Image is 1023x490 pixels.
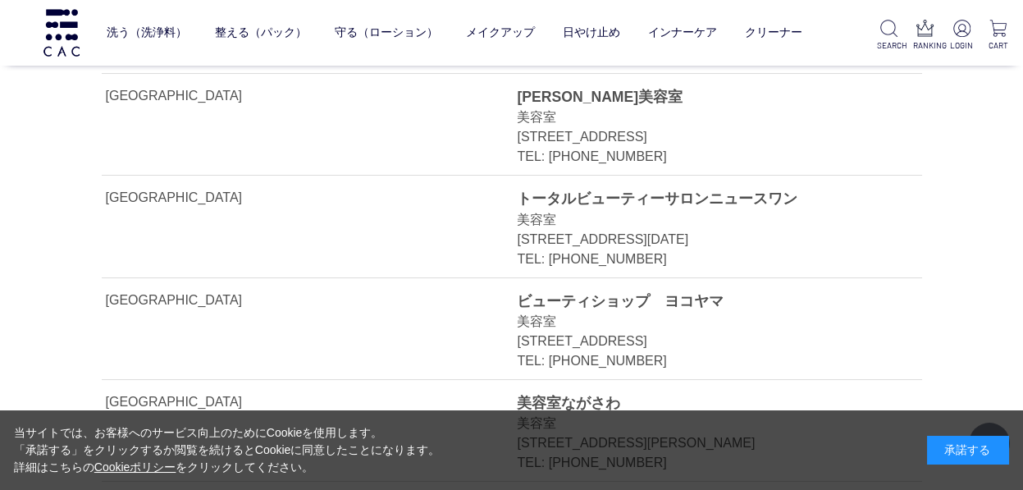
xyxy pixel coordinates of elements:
[517,332,884,351] div: [STREET_ADDRESS]
[517,86,884,108] div: [PERSON_NAME]美容室
[106,392,310,412] div: [GEOGRAPHIC_DATA]
[14,424,441,476] div: 当サイトでは、お客様へのサービス向上のためにCookieを使用します。 「承諾する」をクリックするか閲覧を続けるとCookieに同意したことになります。 詳細はこちらの をクリックしてください。
[106,188,310,208] div: [GEOGRAPHIC_DATA]
[335,12,438,53] a: 守る（ローション）
[106,86,310,106] div: [GEOGRAPHIC_DATA]
[107,12,187,53] a: 洗う（洗浄料）
[913,39,937,52] p: RANKING
[94,460,176,474] a: Cookieポリシー
[215,12,307,53] a: 整える（パック）
[466,12,535,53] a: メイクアップ
[950,39,974,52] p: LOGIN
[517,147,884,167] div: TEL: [PHONE_NUMBER]
[41,9,82,56] img: logo
[517,392,884,414] div: 美容室ながさわ
[517,291,884,312] div: ビューティショップ ヨコヤマ
[913,20,937,52] a: RANKING
[517,351,884,371] div: TEL: [PHONE_NUMBER]
[877,39,901,52] p: SEARCH
[517,127,884,147] div: [STREET_ADDRESS]
[986,20,1010,52] a: CART
[517,108,884,127] div: 美容室
[517,210,884,230] div: 美容室
[517,188,884,209] div: トータルビューティーサロンニュースワン
[950,20,974,52] a: LOGIN
[745,12,802,53] a: クリーナー
[986,39,1010,52] p: CART
[563,12,620,53] a: 日やけ止め
[927,436,1009,465] div: 承諾する
[517,230,884,250] div: [STREET_ADDRESS][DATE]
[648,12,717,53] a: インナーケア
[877,20,901,52] a: SEARCH
[106,291,310,310] div: [GEOGRAPHIC_DATA]
[517,250,884,269] div: TEL: [PHONE_NUMBER]
[517,312,884,332] div: 美容室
